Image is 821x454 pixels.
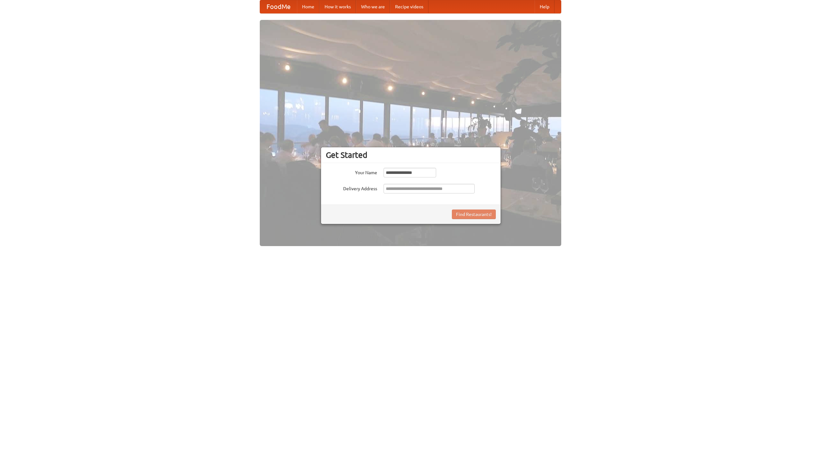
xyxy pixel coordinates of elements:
a: Recipe videos [390,0,428,13]
a: FoodMe [260,0,297,13]
label: Your Name [326,168,377,176]
h3: Get Started [326,150,496,160]
a: Who we are [356,0,390,13]
a: Home [297,0,319,13]
a: How it works [319,0,356,13]
label: Delivery Address [326,184,377,192]
a: Help [535,0,554,13]
button: Find Restaurants! [452,210,496,219]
